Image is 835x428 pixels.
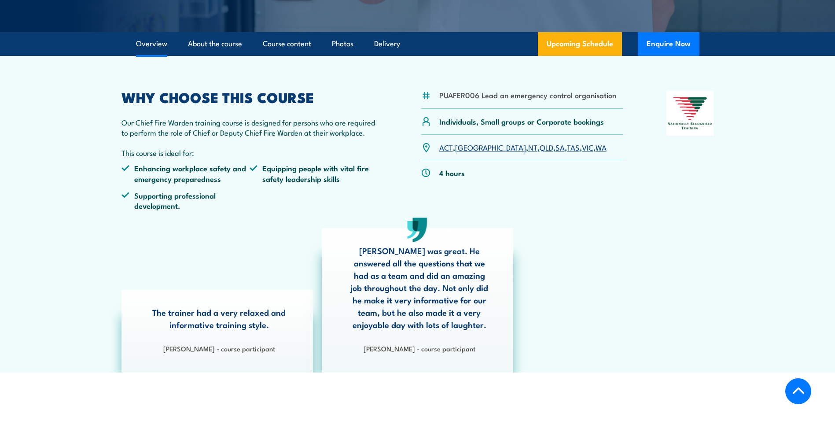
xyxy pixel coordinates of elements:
[121,148,379,158] p: This course is ideal for:
[567,142,580,152] a: TAS
[638,32,699,56] button: Enquire Now
[250,163,378,184] li: Equipping people with vital fire safety leadership skills
[121,117,379,138] p: Our Chief Fire Warden training course is designed for persons who are required to perform the rol...
[582,142,593,152] a: VIC
[263,32,311,55] a: Course content
[332,32,353,55] a: Photos
[596,142,607,152] a: WA
[439,116,604,126] p: Individuals, Small groups or Corporate bookings
[374,32,400,55] a: Delivery
[147,306,291,331] p: The trainer had a very relaxed and informative training style.
[439,168,465,178] p: 4 hours
[121,190,250,211] li: Supporting professional development.
[455,142,526,152] a: [GEOGRAPHIC_DATA]
[188,32,242,55] a: About the course
[136,32,167,55] a: Overview
[121,91,379,103] h2: WHY CHOOSE THIS COURSE
[364,343,475,353] strong: [PERSON_NAME] - course participant
[163,343,275,353] strong: [PERSON_NAME] - course participant
[439,142,607,152] p: , , , , , , ,
[540,142,553,152] a: QLD
[538,32,622,56] a: Upcoming Schedule
[439,90,616,100] li: PUAFER006 Lead an emergency control organisation
[121,163,250,184] li: Enhancing workplace safety and emergency preparedness
[666,91,714,136] img: Nationally Recognised Training logo.
[528,142,537,152] a: NT
[439,142,453,152] a: ACT
[555,142,565,152] a: SA
[348,244,491,331] p: [PERSON_NAME] was great. He answered all the questions that we had as a team and did an amazing j...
